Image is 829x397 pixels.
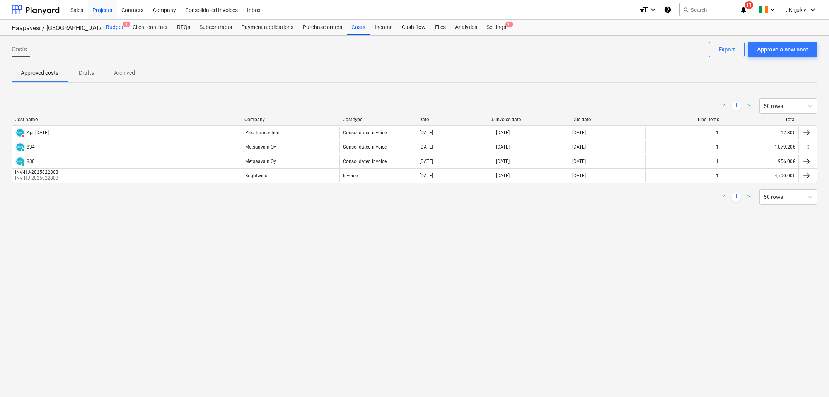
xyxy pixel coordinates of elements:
div: [DATE] [572,144,586,150]
div: 1 [716,159,719,164]
p: Archived [114,69,135,77]
div: 830 [27,159,35,164]
div: Cost name [15,117,238,122]
img: xero.svg [16,157,24,165]
div: 1 [716,144,719,150]
p: Approved costs [21,69,58,77]
a: Page 1 is your current page [732,101,741,111]
a: Payment applications [237,20,298,35]
div: [DATE] [496,144,510,150]
div: 1,079.20€ [722,141,798,153]
span: 1 [123,22,130,27]
div: Total [725,117,796,122]
a: Cash flow [397,20,430,35]
div: Budget [101,20,128,35]
i: keyboard_arrow_down [808,5,817,14]
a: Subcontracts [195,20,237,35]
div: [DATE] [496,173,510,178]
div: 4,700.00€ [722,169,798,182]
a: Page 1 is your current page [732,192,741,202]
i: notifications [740,5,747,14]
div: Invoice has been synced with Xero and its status is currently PAID [15,156,25,166]
a: Next page [744,192,753,202]
div: Consolidated invoice [343,159,387,164]
span: 11 [745,1,753,9]
div: 12.30€ [722,127,798,139]
div: Invoice [343,173,358,178]
div: 834 [27,144,35,150]
a: Files [430,20,450,35]
div: Chat-widget [790,360,829,397]
a: Income [370,20,397,35]
div: [DATE] [496,159,510,164]
div: [DATE] [420,130,433,135]
div: Invoice has been synced with Xero and its status is currently PAID [15,142,25,152]
div: Consolidated invoice [343,130,387,135]
span: T. Kirjokivi [783,7,807,13]
div: Date [419,117,490,122]
iframe: Chat Widget [790,360,829,397]
div: [DATE] [572,159,586,164]
i: keyboard_arrow_down [648,5,658,14]
div: Invoice has been synced with Xero and its status is currently DELETED [15,128,25,138]
a: Previous page [719,101,728,111]
button: Export [709,42,745,57]
button: Approve a new cost [748,42,817,57]
div: [DATE] [572,173,586,178]
a: Settings9+ [482,20,511,35]
span: 9+ [505,22,513,27]
a: Next page [744,101,753,111]
div: Consolidated invoice [343,144,387,150]
div: Cost type [343,117,413,122]
div: 956.00€ [722,155,798,168]
div: Apr [DATE] [27,130,49,135]
img: xero.svg [16,143,24,151]
div: Invoice date [496,117,566,122]
div: Company [244,117,336,122]
img: xero.svg [16,129,24,137]
div: Metsaavain Oy [245,144,276,150]
div: [DATE] [420,144,433,150]
i: Knowledge base [664,5,672,14]
div: Pleo transaction [245,130,280,135]
a: Costs [347,20,370,35]
div: 1 [716,130,719,135]
div: Metsaavain Oy [245,159,276,164]
div: [DATE] [420,159,433,164]
i: keyboard_arrow_down [768,5,777,14]
div: [DATE] [420,173,433,178]
span: Costs [12,45,27,54]
div: 1 [716,173,719,178]
a: Budget1 [101,20,128,35]
div: Brightwind [245,173,268,178]
div: Export [718,44,735,55]
div: [DATE] [496,130,510,135]
a: RFQs [172,20,195,35]
div: Line-items [649,117,719,122]
p: INV-HJ-2025022803 [15,175,60,181]
div: Settings [482,20,511,35]
a: Previous page [719,192,728,202]
button: Search [679,3,733,16]
p: Drafts [77,69,96,77]
span: search [683,7,689,13]
i: format_size [639,5,648,14]
div: [DATE] [572,130,586,135]
div: INV-HJ-2025022803 [15,169,58,175]
a: Client contract [128,20,172,35]
a: Purchase orders [298,20,347,35]
div: Due date [572,117,643,122]
div: Approve a new cost [757,44,808,55]
a: Analytics [450,20,482,35]
div: Haapavesi / [GEOGRAPHIC_DATA] [12,24,92,33]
